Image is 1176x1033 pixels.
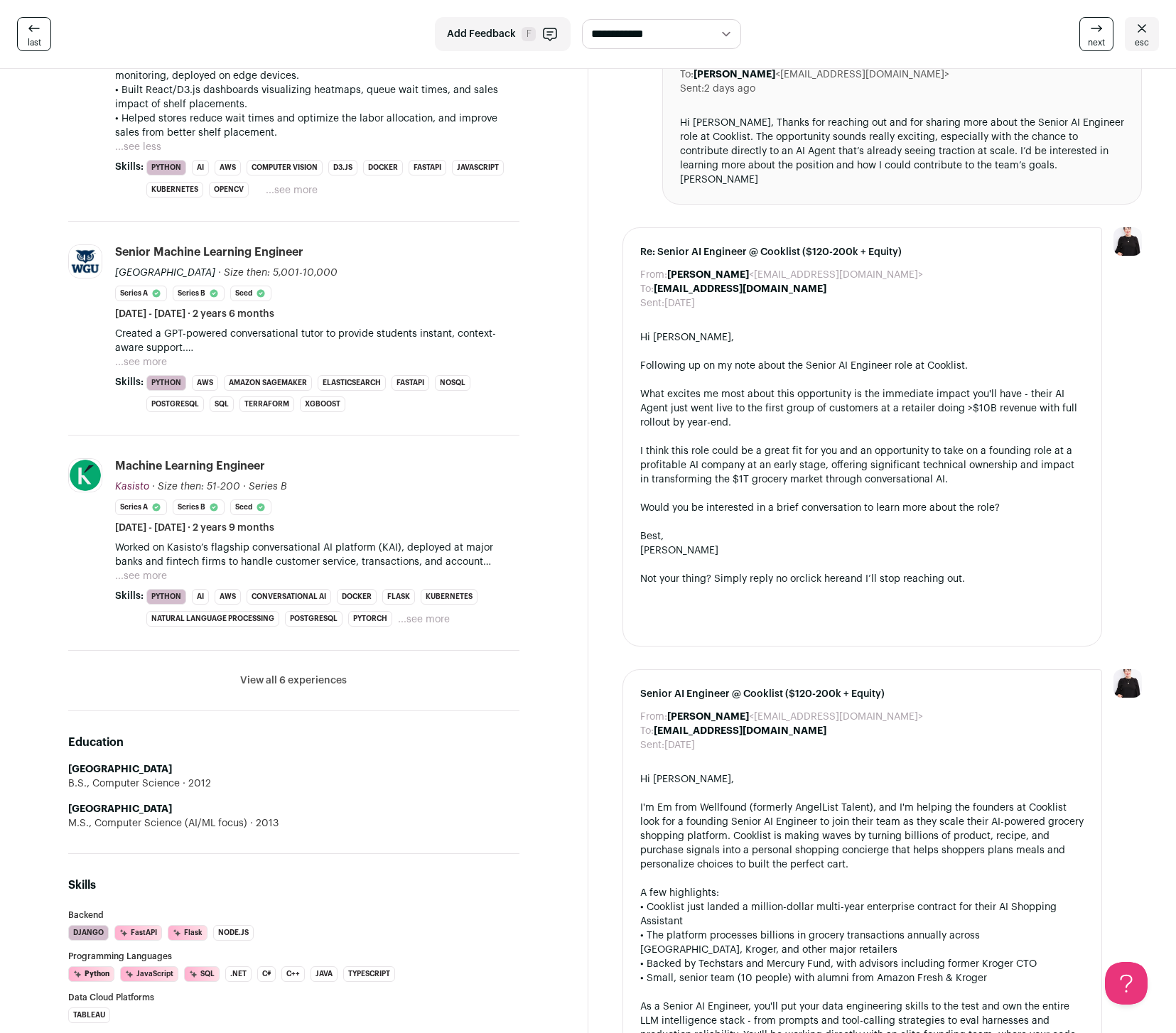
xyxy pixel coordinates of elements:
span: [GEOGRAPHIC_DATA] [115,268,215,278]
li: Conversational AI [247,589,331,605]
li: AWS [192,375,218,391]
li: PostgreSQL [146,396,204,412]
li: Node.js [213,925,254,941]
span: [DATE] - [DATE] · 2 years 6 months [115,307,274,321]
span: Skills: [115,160,144,174]
button: Add Feedback F [435,17,571,51]
div: M.S., Computer Science (AI/ML focus) [68,816,519,831]
li: Seed [230,286,271,301]
li: JavaScript [120,966,178,982]
p: • Trained PyTorch models for shopper detection, dwell-time analysis, and queue monitoring, deploy... [115,55,519,83]
li: Series A [115,286,167,301]
p: Created a GPT-powered conversational tutor to provide students instant, context-aware support. [115,327,519,355]
li: Docker [363,160,403,175]
dt: Sent: [640,296,664,310]
dt: From: [640,710,667,724]
div: Hi [PERSON_NAME], [640,330,1085,345]
div: What excites me most about this opportunity is the immediate impact you'll have - their AI Agent ... [640,387,1085,430]
dt: To: [680,67,694,82]
div: I think this role could be a great fit for you and an opportunity to take on a founding role at a... [640,444,1085,487]
span: · Size then: 5,001-10,000 [218,268,338,278]
button: ...see less [115,140,161,154]
img: 9240684-medium_jpg [1113,227,1142,256]
li: Docker [337,589,377,605]
span: · [243,480,246,494]
button: ...see more [115,355,167,369]
span: esc [1135,37,1149,48]
li: PostgreSQL [285,611,342,627]
li: Computer Vision [247,160,323,175]
li: Series A [115,499,167,515]
a: last [17,17,51,51]
dd: <[EMAIL_ADDRESS][DOMAIN_NAME]> [694,67,949,82]
li: Amazon SageMaker [224,375,312,391]
span: Skills: [115,589,144,603]
button: ...see more [266,183,318,198]
div: Following up on my note about the Senior AI Engineer role at Cooklist. [640,359,1085,373]
li: FastAPI [392,375,429,391]
dd: <[EMAIL_ADDRESS][DOMAIN_NAME]> [667,710,923,724]
div: • Backed by Techstars and Mercury Fund, with advisors including former Kroger CTO [640,957,1085,971]
div: Machine Learning Engineer [115,458,265,474]
li: JavaScript [452,160,504,175]
li: XGBoost [300,396,345,412]
div: Not your thing? Simply reply no or and I’ll stop reaching out. [640,572,1085,586]
li: AWS [215,589,241,605]
li: Python [146,160,186,175]
h2: Skills [68,877,519,894]
li: Django [68,925,109,941]
li: .NET [225,966,252,982]
li: TypeScript [343,966,395,982]
b: [EMAIL_ADDRESS][DOMAIN_NAME] [654,726,826,736]
li: PyTorch [348,611,392,627]
div: Senior Machine Learning Engineer [115,244,303,260]
b: [EMAIL_ADDRESS][DOMAIN_NAME] [654,284,826,294]
strong: [GEOGRAPHIC_DATA] [68,764,172,774]
dt: Sent: [680,82,704,96]
div: Would you be interested in a brief conversation to learn more about the role? [640,501,1085,515]
div: • The platform processes billions in grocery transactions annually across [GEOGRAPHIC_DATA], Krog... [640,929,1085,957]
b: [PERSON_NAME] [667,270,749,280]
dt: From: [640,268,667,282]
li: AWS [215,160,241,175]
li: Terraform [239,396,294,412]
span: Series B [249,482,287,492]
a: next [1079,17,1113,51]
p: • Helped stores reduce wait times and optimize the labor allocation, and improve sales from bette... [115,112,519,140]
span: 2012 [180,777,211,791]
li: Natural Language Processing [146,611,279,627]
div: Best, [640,529,1085,543]
div: [PERSON_NAME] [640,543,1085,558]
li: Series B [173,499,225,515]
img: 6a3b892db8b17cf3d60b259e4028e57647a9b1bc753ddfa7b90e285d655b95b5.jpg [69,245,102,278]
li: Elasticsearch [318,375,386,391]
li: FastAPI [409,160,446,175]
span: · Size then: 51-200 [152,482,240,492]
li: AI [192,589,209,605]
li: NoSQL [435,375,470,391]
dt: To: [640,282,654,296]
dd: [DATE] [664,296,695,310]
span: [DATE] - [DATE] · 2 years 9 months [115,521,274,535]
dt: To: [640,724,654,738]
a: esc [1125,17,1159,51]
li: Kubernetes [146,182,203,198]
iframe: Help Scout Beacon - Open [1105,962,1148,1005]
div: I'm Em from Wellfound (formerly AngelList Talent), and I'm helping the founders at Cooklist look ... [640,801,1085,872]
span: 2013 [247,816,279,831]
span: Add Feedback [447,27,516,41]
div: A few highlights: [640,886,1085,900]
li: OpenCV [209,182,249,198]
span: Skills: [115,375,144,389]
li: FastAPI [114,925,162,941]
li: Seed [230,499,271,515]
span: last [28,37,41,48]
strong: [GEOGRAPHIC_DATA] [68,804,172,814]
h3: Data Cloud Platforms [68,993,519,1002]
li: Python [146,589,186,605]
span: F [522,27,536,41]
b: [PERSON_NAME] [694,70,775,80]
div: • Cooklist just landed a million-dollar multi-year enterprise contract for their AI Shopping Assi... [640,900,1085,929]
li: SQL [210,396,234,412]
dd: [DATE] [664,738,695,752]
